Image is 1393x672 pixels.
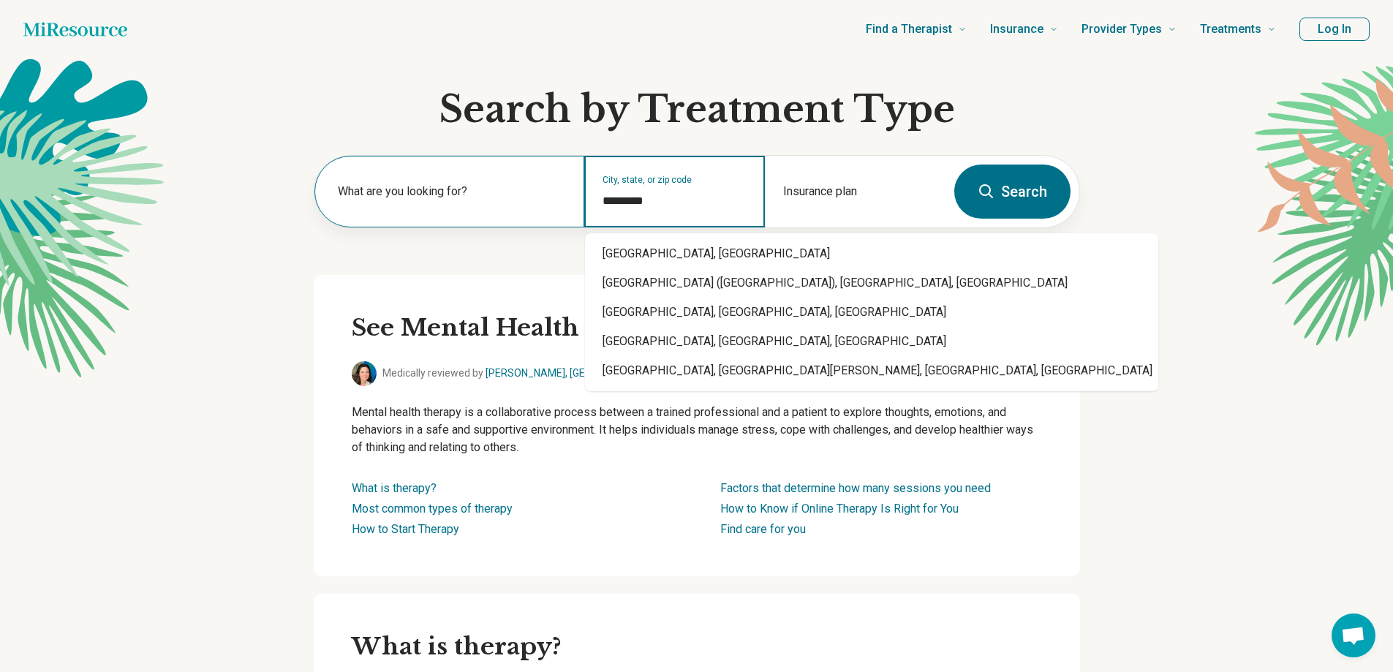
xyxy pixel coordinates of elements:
span: Provider Types [1081,19,1162,39]
div: [GEOGRAPHIC_DATA] ([GEOGRAPHIC_DATA]), [GEOGRAPHIC_DATA], [GEOGRAPHIC_DATA] [585,268,1158,298]
a: How to Start Therapy [352,522,459,536]
span: Find a Therapist [866,19,952,39]
button: Log In [1299,18,1370,41]
div: [GEOGRAPHIC_DATA], [GEOGRAPHIC_DATA], [GEOGRAPHIC_DATA] [585,327,1158,356]
a: [PERSON_NAME], [GEOGRAPHIC_DATA] [486,367,670,379]
a: Home page [23,15,127,44]
p: Mental health therapy is a collaborative process between a trained professional and a patient to ... [352,404,1042,456]
a: Factors that determine how many sessions you need [720,481,991,495]
a: Most common types of therapy [352,502,513,516]
button: Search [954,165,1071,219]
div: [GEOGRAPHIC_DATA], [GEOGRAPHIC_DATA] [585,239,1158,268]
h3: What is therapy? [352,632,1042,662]
span: Medically reviewed by [382,366,713,381]
a: How to Know if Online Therapy Is Right for You [720,502,959,516]
a: Open chat [1332,614,1375,657]
div: Suggestions [585,233,1158,391]
h2: See Mental Health Professionals Providing Treatments [352,313,1042,344]
a: What is therapy? [352,481,437,495]
div: [GEOGRAPHIC_DATA], [GEOGRAPHIC_DATA], [GEOGRAPHIC_DATA] [585,298,1158,327]
div: [GEOGRAPHIC_DATA], [GEOGRAPHIC_DATA][PERSON_NAME], [GEOGRAPHIC_DATA], [GEOGRAPHIC_DATA] [585,356,1158,385]
h1: Search by Treatment Type [314,88,1080,132]
span: Treatments [1200,19,1261,39]
label: What are you looking for? [338,183,567,200]
a: Find care for you [720,522,806,536]
span: Insurance [990,19,1043,39]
